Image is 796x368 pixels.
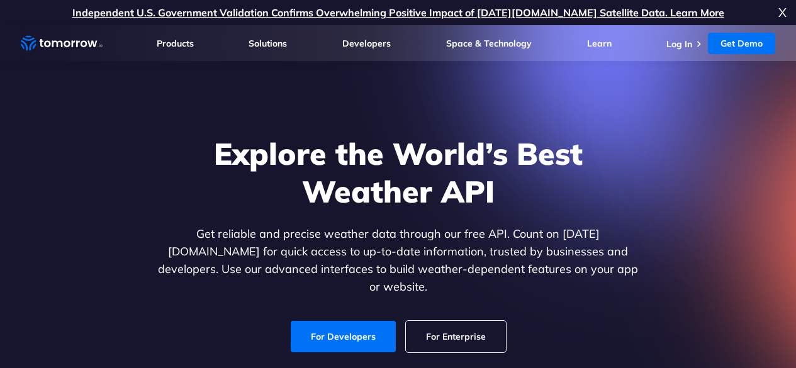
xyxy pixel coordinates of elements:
[155,135,641,210] h1: Explore the World’s Best Weather API
[21,34,103,53] a: Home link
[666,38,692,50] a: Log In
[708,33,775,54] a: Get Demo
[72,6,724,19] a: Independent U.S. Government Validation Confirms Overwhelming Positive Impact of [DATE][DOMAIN_NAM...
[155,225,641,296] p: Get reliable and precise weather data through our free API. Count on [DATE][DOMAIN_NAME] for quic...
[249,38,287,49] a: Solutions
[446,38,532,49] a: Space & Technology
[406,321,506,352] a: For Enterprise
[342,38,391,49] a: Developers
[291,321,396,352] a: For Developers
[587,38,612,49] a: Learn
[157,38,194,49] a: Products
